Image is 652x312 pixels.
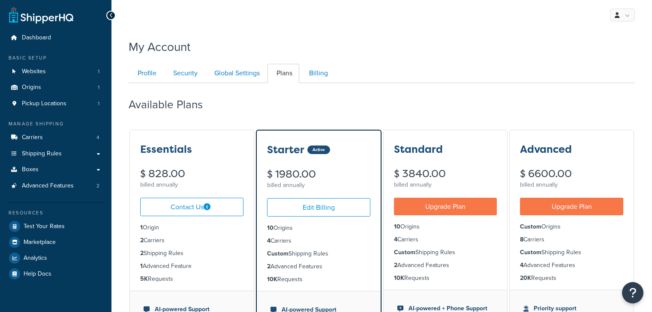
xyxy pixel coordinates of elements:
span: 1 [98,100,99,107]
div: $ 828.00 [140,169,243,179]
h1: My Account [129,39,190,55]
strong: 2 [394,261,397,270]
span: Pickup Locations [22,100,66,107]
a: Billing [300,64,335,83]
span: 4 [96,134,99,141]
strong: 2 [267,262,270,271]
div: $ 3840.00 [394,169,497,179]
a: Upgrade Plan [520,198,623,215]
div: Resources [6,209,105,217]
span: Websites [22,68,46,75]
li: Shipping Rules [267,249,370,259]
a: Profile [129,64,163,83]
a: Marketplace [6,235,105,250]
a: Carriers 4 [6,130,105,146]
li: Dashboard [6,30,105,46]
span: Advanced Features [22,182,74,190]
strong: 10K [267,275,277,284]
a: Pickup Locations 1 [6,96,105,112]
div: billed annually [140,179,243,191]
div: $ 1980.00 [267,169,370,179]
strong: 1 [140,223,143,232]
strong: 1 [140,261,143,270]
a: Origins 1 [6,80,105,95]
li: Origins [520,222,623,232]
strong: Custom [520,222,541,231]
strong: 10K [394,273,404,282]
a: Plans [267,64,299,83]
strong: 2 [140,236,144,245]
strong: 2 [140,249,144,258]
strong: 8 [520,235,523,244]
a: Global Settings [205,64,267,83]
li: Origins [6,80,105,95]
h3: Advanced [520,144,572,155]
span: 1 [98,84,99,91]
li: Requests [394,273,497,283]
li: Carriers [140,236,243,245]
li: Pickup Locations [6,96,105,112]
li: Websites [6,64,105,80]
a: Analytics [6,250,105,266]
li: Carriers [394,235,497,244]
div: billed annually [520,179,623,191]
li: Requests [267,275,370,284]
strong: 20K [520,273,531,282]
strong: Custom [520,248,541,257]
a: Shipping Rules [6,146,105,162]
div: $ 6600.00 [520,169,623,179]
a: Security [164,64,204,83]
span: Analytics [24,255,47,262]
h3: Starter [267,144,304,155]
li: Requests [140,274,243,284]
a: Test Your Rates [6,219,105,234]
li: Origins [394,222,497,232]
li: Advanced Features [267,262,370,271]
span: Marketplace [24,239,56,246]
li: Advanced Features [394,261,497,270]
a: Websites 1 [6,64,105,80]
li: Carriers [267,236,370,246]
a: Advanced Features 2 [6,178,105,194]
li: Advanced Feature [140,261,243,271]
li: Advanced Features [6,178,105,194]
li: Origins [267,223,370,233]
div: Active [307,146,330,154]
strong: 4 [394,235,397,244]
span: Shipping Rules [22,150,62,157]
li: Carriers [6,130,105,146]
span: Origins [22,84,41,91]
li: Advanced Features [520,261,623,270]
div: billed annually [394,179,497,191]
span: Help Docs [24,270,51,278]
li: Requests [520,273,623,283]
span: Carriers [22,134,43,141]
a: Contact Us [140,198,243,216]
a: Boxes [6,162,105,178]
strong: Custom [267,249,288,258]
span: 1 [98,68,99,75]
div: Basic Setup [6,54,105,62]
li: Help Docs [6,266,105,282]
a: ShipperHQ Home [9,6,73,24]
strong: Custom [394,248,415,257]
span: 2 [96,182,99,190]
strong: 10 [394,222,400,231]
span: Dashboard [22,34,51,42]
div: billed annually [267,179,370,191]
div: Manage Shipping [6,120,105,128]
h3: Essentials [140,144,192,155]
span: Test Your Rates [24,223,65,230]
li: Origin [140,223,243,232]
strong: 4 [520,261,523,270]
li: Carriers [520,235,623,244]
li: Shipping Rules [140,249,243,258]
span: Boxes [22,166,39,173]
a: Edit Billing [267,198,370,217]
h3: Standard [394,144,443,155]
a: Upgrade Plan [394,198,497,215]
